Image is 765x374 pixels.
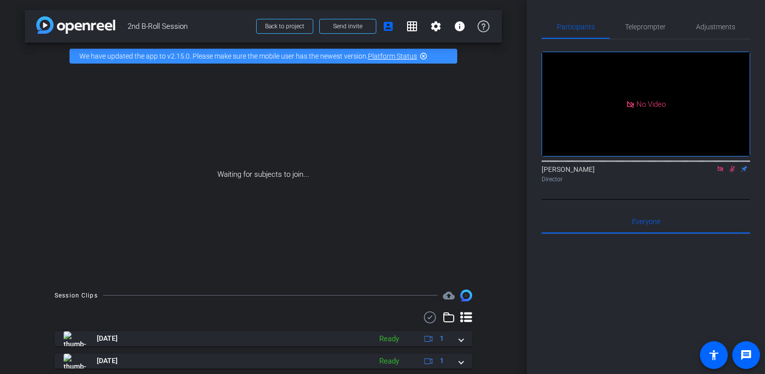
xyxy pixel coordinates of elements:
[430,20,442,32] mat-icon: settings
[70,49,457,64] div: We have updated the app to v2.15.0. Please make sure the mobile user has the newest version.
[443,290,455,301] span: Destinations for your clips
[97,333,118,344] span: [DATE]
[128,16,250,36] span: 2nd B-Roll Session
[64,354,86,369] img: thumb-nail
[440,333,444,344] span: 1
[740,349,752,361] mat-icon: message
[443,290,455,301] mat-icon: cloud_upload
[542,175,750,184] div: Director
[319,19,376,34] button: Send invite
[368,52,417,60] a: Platform Status
[55,354,472,369] mat-expansion-panel-header: thumb-nail[DATE]Ready1
[419,52,427,60] mat-icon: highlight_off
[636,99,666,108] span: No Video
[36,16,115,34] img: app-logo
[440,356,444,366] span: 1
[625,23,666,30] span: Teleprompter
[632,218,660,225] span: Everyone
[55,331,472,346] mat-expansion-panel-header: thumb-nail[DATE]Ready1
[557,23,595,30] span: Participants
[265,23,304,30] span: Back to project
[708,349,720,361] mat-icon: accessibility
[55,291,98,300] div: Session Clips
[374,356,404,367] div: Ready
[25,70,502,280] div: Waiting for subjects to join...
[542,164,750,184] div: [PERSON_NAME]
[333,22,362,30] span: Send invite
[64,331,86,346] img: thumb-nail
[382,20,394,32] mat-icon: account_box
[460,290,472,301] img: Session clips
[406,20,418,32] mat-icon: grid_on
[696,23,735,30] span: Adjustments
[97,356,118,366] span: [DATE]
[374,333,404,345] div: Ready
[256,19,313,34] button: Back to project
[454,20,466,32] mat-icon: info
